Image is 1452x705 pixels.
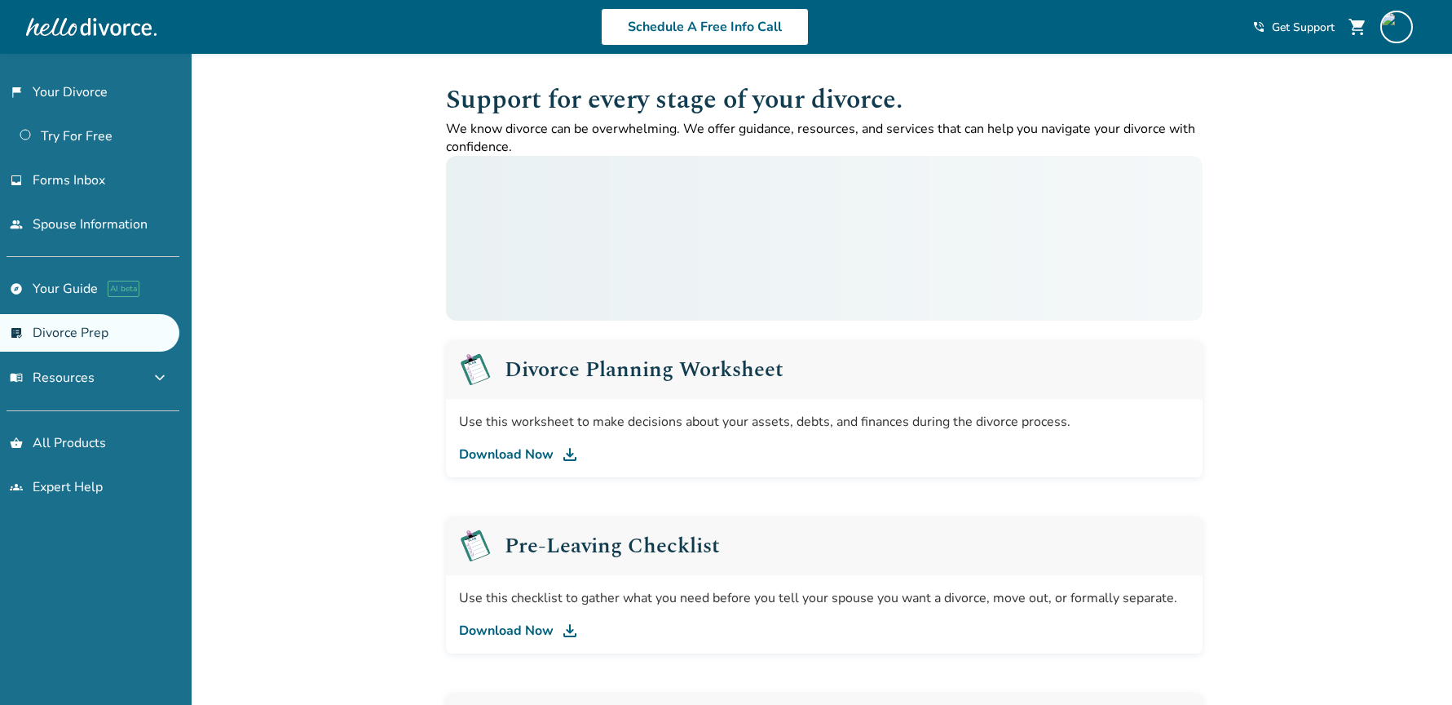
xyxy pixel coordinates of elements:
span: AI beta [108,281,139,297]
span: Forms Inbox [33,171,105,189]
a: Download Now [459,621,1189,641]
span: menu_book [10,371,23,384]
a: Download Now [459,445,1189,464]
p: We know divorce can be overwhelming. We offer guidance, resources, and services that can help you... [446,120,1203,156]
img: DL [560,621,580,641]
img: DL [560,445,580,464]
span: Get Support [1272,20,1335,35]
span: explore [10,282,23,295]
h2: Pre-Leaving Checklist [505,535,720,556]
div: Use this checklist to gather what you need before you tell your spouse you want a divorce, move o... [459,588,1189,608]
h2: Divorce Planning Worksheet [505,359,783,380]
span: list_alt_check [10,326,23,339]
div: Use this worksheet to make decisions about your assets, debts, and finances during the divorce pr... [459,412,1189,432]
span: phone_in_talk [1252,20,1265,33]
img: Pre-Leaving Checklist [459,353,492,386]
img: cheryn.shin@hellodivorce.com [1380,11,1413,43]
h1: Support for every stage of your divorce. [446,80,1203,120]
a: Schedule A Free Info Call [601,8,809,46]
span: people [10,218,23,231]
span: flag_2 [10,86,23,99]
span: Resources [10,369,95,387]
img: Pre-Leaving Checklist [459,530,492,562]
span: inbox [10,174,23,187]
span: shopping_basket [10,437,23,450]
a: phone_in_talkGet Support [1252,20,1335,35]
span: groups [10,481,23,494]
span: expand_more [150,368,170,388]
span: shopping_cart [1348,17,1367,37]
